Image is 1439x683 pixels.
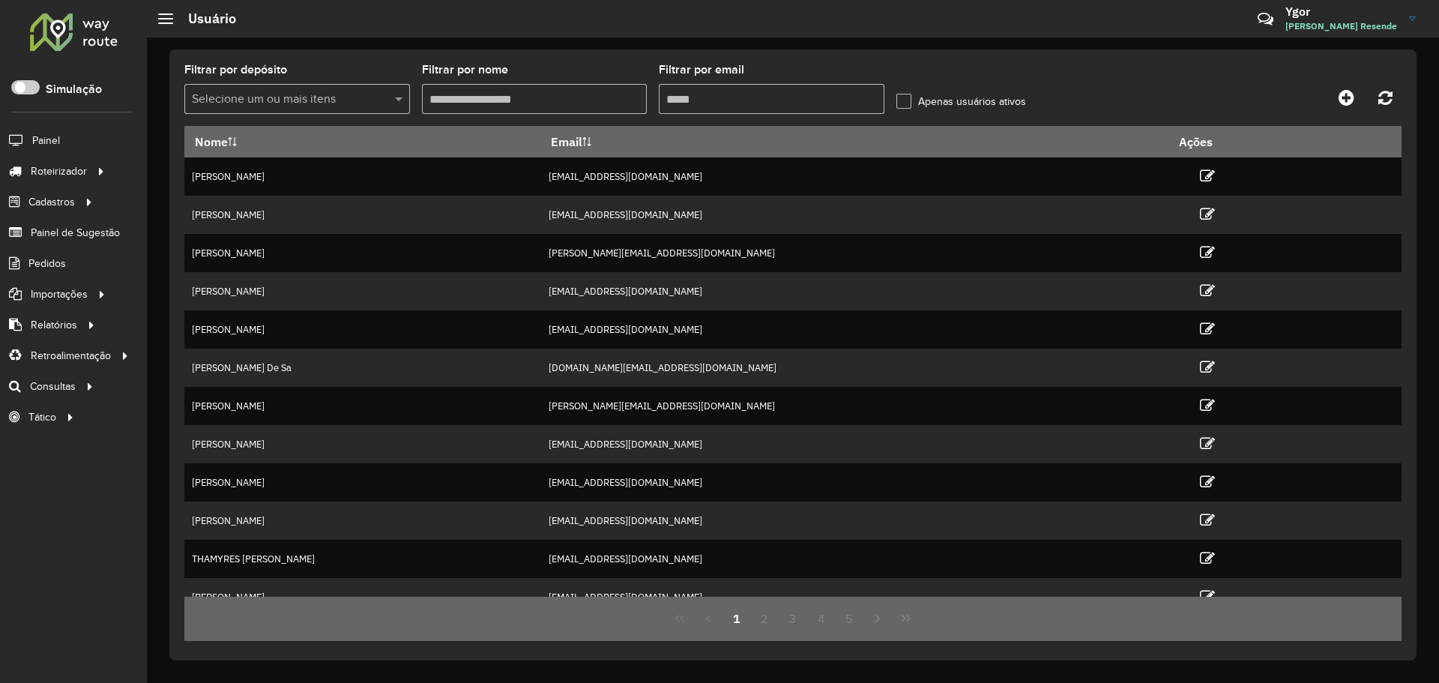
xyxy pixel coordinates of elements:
[184,425,541,463] td: [PERSON_NAME]
[807,604,836,633] button: 4
[184,349,541,387] td: [PERSON_NAME] De Sa
[184,196,541,234] td: [PERSON_NAME]
[541,349,1169,387] td: [DOMAIN_NAME][EMAIL_ADDRESS][DOMAIN_NAME]
[1200,357,1215,377] a: Editar
[31,286,88,302] span: Importações
[541,126,1169,157] th: Email
[184,61,287,79] label: Filtrar por depósito
[184,126,541,157] th: Nome
[28,409,56,425] span: Tático
[659,61,744,79] label: Filtrar por email
[892,604,920,633] button: Last Page
[541,463,1169,502] td: [EMAIL_ADDRESS][DOMAIN_NAME]
[541,196,1169,234] td: [EMAIL_ADDRESS][DOMAIN_NAME]
[184,578,541,616] td: [PERSON_NAME]
[1200,280,1215,301] a: Editar
[1200,319,1215,339] a: Editar
[1200,510,1215,530] a: Editar
[422,61,508,79] label: Filtrar por nome
[1200,472,1215,492] a: Editar
[1285,19,1398,33] span: [PERSON_NAME] Resende
[1200,586,1215,607] a: Editar
[541,425,1169,463] td: [EMAIL_ADDRESS][DOMAIN_NAME]
[1200,204,1215,224] a: Editar
[541,540,1169,578] td: [EMAIL_ADDRESS][DOMAIN_NAME]
[184,502,541,540] td: [PERSON_NAME]
[1200,548,1215,568] a: Editar
[541,234,1169,272] td: [PERSON_NAME][EMAIL_ADDRESS][DOMAIN_NAME]
[1200,433,1215,454] a: Editar
[541,310,1169,349] td: [EMAIL_ADDRESS][DOMAIN_NAME]
[779,604,807,633] button: 3
[46,80,102,98] label: Simulação
[31,317,77,333] span: Relatórios
[1200,242,1215,262] a: Editar
[184,272,541,310] td: [PERSON_NAME]
[1200,166,1215,186] a: Editar
[1200,395,1215,415] a: Editar
[28,256,66,271] span: Pedidos
[184,310,541,349] td: [PERSON_NAME]
[184,157,541,196] td: [PERSON_NAME]
[1285,4,1398,19] h3: Ygor
[184,463,541,502] td: [PERSON_NAME]
[184,387,541,425] td: [PERSON_NAME]
[541,578,1169,616] td: [EMAIL_ADDRESS][DOMAIN_NAME]
[896,94,1026,109] label: Apenas usuários ativos
[541,157,1169,196] td: [EMAIL_ADDRESS][DOMAIN_NAME]
[28,194,75,210] span: Cadastros
[1249,3,1282,35] a: Contato Rápido
[722,604,751,633] button: 1
[863,604,892,633] button: Next Page
[750,604,779,633] button: 2
[173,10,236,27] h2: Usuário
[184,540,541,578] td: THAMYRES [PERSON_NAME]
[31,348,111,364] span: Retroalimentação
[836,604,864,633] button: 5
[541,387,1169,425] td: [PERSON_NAME][EMAIL_ADDRESS][DOMAIN_NAME]
[541,272,1169,310] td: [EMAIL_ADDRESS][DOMAIN_NAME]
[541,502,1169,540] td: [EMAIL_ADDRESS][DOMAIN_NAME]
[184,234,541,272] td: [PERSON_NAME]
[1168,126,1258,157] th: Ações
[31,163,87,179] span: Roteirizador
[32,133,60,148] span: Painel
[30,379,76,394] span: Consultas
[31,225,120,241] span: Painel de Sugestão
